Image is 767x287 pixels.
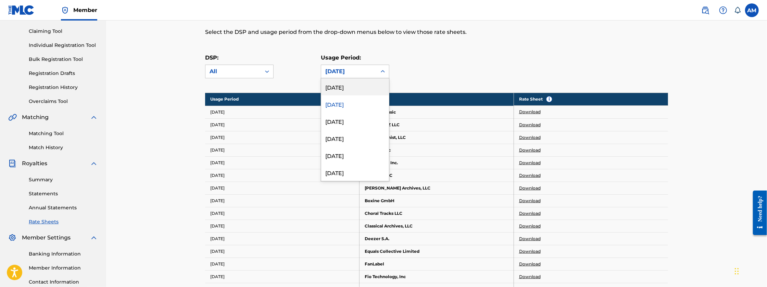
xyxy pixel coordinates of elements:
[321,95,389,113] div: [DATE]
[360,258,514,270] td: FanLabel
[90,234,98,242] img: expand
[90,159,98,168] img: expand
[360,232,514,245] td: Deezer S.A.
[22,234,71,242] span: Member Settings
[519,236,541,242] a: Download
[519,147,541,153] a: Download
[205,232,360,245] td: [DATE]
[205,131,360,144] td: [DATE]
[205,270,360,283] td: [DATE]
[360,106,514,118] td: Amazon Music
[29,278,98,286] a: Contact Information
[205,258,360,270] td: [DATE]
[735,261,739,282] div: Drag
[205,220,360,232] td: [DATE]
[360,131,514,144] td: Appcompanist, LLC
[29,28,98,35] a: Claiming Tool
[29,218,98,225] a: Rate Sheets
[519,185,541,191] a: Download
[29,176,98,183] a: Summary
[8,234,16,242] img: Member Settings
[519,172,541,179] a: Download
[321,113,389,130] div: [DATE]
[29,130,98,137] a: Matching Tool
[29,84,98,91] a: Registration History
[205,144,360,156] td: [DATE]
[699,3,712,17] a: Public Search
[205,182,360,194] td: [DATE]
[22,159,47,168] span: Royalties
[360,207,514,220] td: Choral Tracks LLC
[360,245,514,258] td: Equals Collective Limited
[205,118,360,131] td: [DATE]
[360,118,514,131] td: Anghami FZ LLC
[360,194,514,207] td: Boxine GmbH
[360,182,514,194] td: [PERSON_NAME] Archives, LLC
[29,56,98,63] a: Bulk Registration Tool
[360,270,514,283] td: Fio Technology, Inc
[546,96,552,102] span: i
[701,6,709,14] img: search
[734,7,741,14] div: Notifications
[210,67,257,76] div: All
[8,113,17,121] img: Matching
[519,198,541,204] a: Download
[29,42,98,49] a: Individual Registration Tool
[8,5,35,15] img: MLC Logo
[325,67,373,76] div: [DATE]
[321,164,389,181] div: [DATE]
[519,274,541,280] a: Download
[733,254,767,287] iframe: Chat Widget
[321,78,389,95] div: [DATE]
[519,210,541,217] a: Download
[29,250,98,258] a: Banking Information
[8,159,16,168] img: Royalties
[360,220,514,232] td: Classical Archives, LLC
[73,6,97,14] span: Member
[519,160,541,166] a: Download
[745,3,759,17] div: User Menu
[61,6,69,14] img: Top Rightsholder
[360,144,514,156] td: Apple Music
[748,185,767,240] iframe: Resource Center
[360,169,514,182] td: Beatport LLC
[716,3,730,17] div: Help
[519,223,541,229] a: Download
[29,144,98,151] a: Match History
[205,156,360,169] td: [DATE]
[519,261,541,267] a: Download
[29,70,98,77] a: Registration Drafts
[519,134,541,141] a: Download
[519,122,541,128] a: Download
[29,204,98,211] a: Annual Statements
[519,248,541,255] a: Download
[205,93,360,106] th: Usage Period
[514,93,668,106] th: Rate Sheet
[90,113,98,121] img: expand
[519,109,541,115] a: Download
[205,245,360,258] td: [DATE]
[205,207,360,220] td: [DATE]
[29,98,98,105] a: Overclaims Tool
[205,169,360,182] td: [DATE]
[321,147,389,164] div: [DATE]
[360,156,514,169] td: Audiomack Inc.
[205,194,360,207] td: [DATE]
[321,130,389,147] div: [DATE]
[321,54,361,61] label: Usage Period:
[719,6,727,14] img: help
[205,54,218,61] label: DSP:
[205,106,360,118] td: [DATE]
[22,113,49,121] span: Matching
[205,28,562,36] p: Select the DSP and usage period from the drop-down menus below to view those rate sheets.
[29,190,98,197] a: Statements
[360,93,514,106] th: DSP
[29,264,98,272] a: Member Information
